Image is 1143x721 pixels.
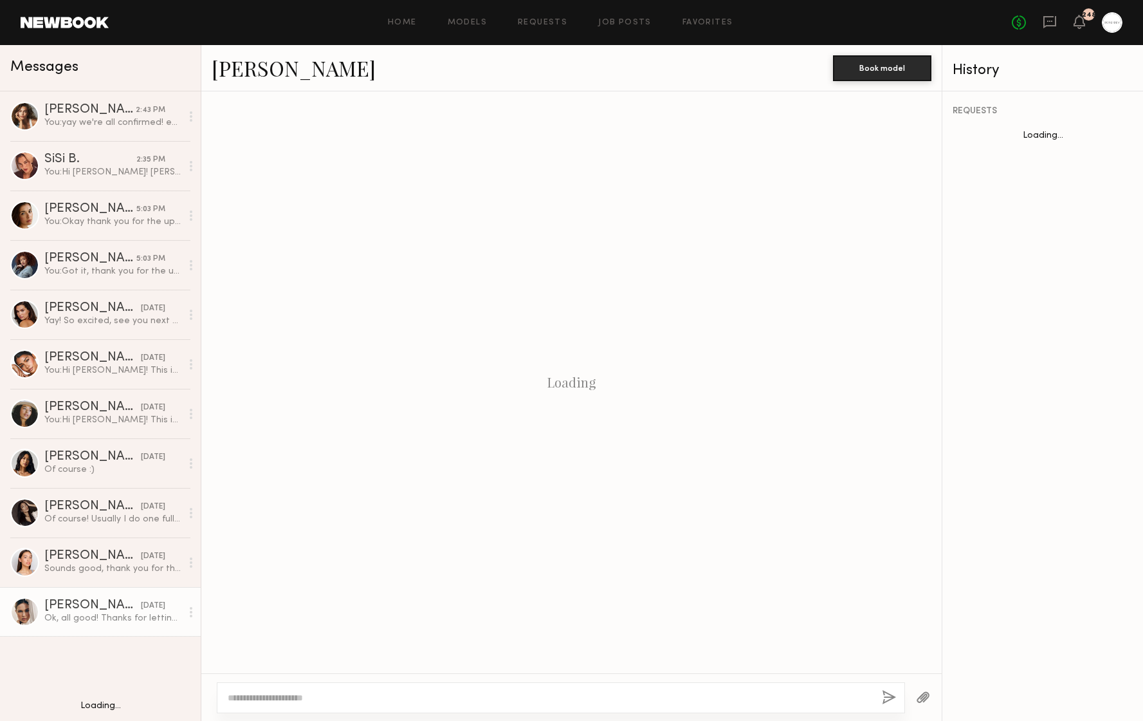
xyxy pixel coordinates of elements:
div: [PERSON_NAME] [44,401,141,414]
div: [DATE] [141,550,165,563]
div: You: yay we're all confirmed! excited to work with you next week :) i can share a more in depth c... [44,117,181,129]
div: History [953,63,1133,78]
div: 5:03 PM [136,253,165,265]
a: Favorites [682,19,733,27]
div: SiSi B. [44,153,136,166]
div: Sounds good, thank you for the update! [44,563,181,575]
div: [DATE] [141,501,165,513]
div: 248 [1082,12,1096,19]
div: You: Hi [PERSON_NAME]! This is [PERSON_NAME] from Honeydew's marketing team :) We're shooting som... [44,364,181,377]
div: [PERSON_NAME] [44,451,141,464]
span: Messages [10,60,78,75]
div: [PERSON_NAME] [44,203,136,216]
a: Job Posts [598,19,652,27]
a: Requests [518,19,567,27]
div: [DATE] [141,303,165,315]
div: 2:35 PM [136,154,165,166]
div: 5:03 PM [136,203,165,216]
div: [PERSON_NAME] [44,500,141,513]
div: [PERSON_NAME] [44,302,141,315]
a: Book model [833,62,931,73]
div: [DATE] [141,451,165,464]
div: [PERSON_NAME] [44,599,141,612]
div: [DATE] [141,402,165,414]
div: Of course! Usually I do one full edited video, along with raw footage, and a couple of pictures b... [44,513,181,525]
div: You: Hi [PERSON_NAME]! [PERSON_NAME] here from Honeydew's team. We're casting for our upcoming ho... [44,166,181,178]
div: [PERSON_NAME] [44,351,141,364]
div: Of course :) [44,464,181,476]
div: Loading [547,375,596,390]
div: You: Got it, thank you for the update xx [44,265,181,277]
a: Home [388,19,417,27]
button: Book model [833,55,931,81]
div: You: Hi [PERSON_NAME]! This is [PERSON_NAME] from Honeydew's marketing team :) We're shooting som... [44,414,181,426]
div: [PERSON_NAME] [44,550,141,563]
div: Yay! So excited, see you next week xx [44,315,181,327]
a: [PERSON_NAME] [212,54,376,82]
div: 2:43 PM [136,104,165,117]
div: [DATE] [141,352,165,364]
div: You: Okay thank you for the update! [44,216,181,228]
div: REQUESTS [953,107,1133,116]
div: [PERSON_NAME] [44,252,136,265]
div: Loading... [942,131,1143,140]
a: Models [448,19,487,27]
div: [DATE] [141,600,165,612]
div: [PERSON_NAME] [44,104,136,117]
div: Ok, all good! Thanks for letting me know. [44,612,181,624]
